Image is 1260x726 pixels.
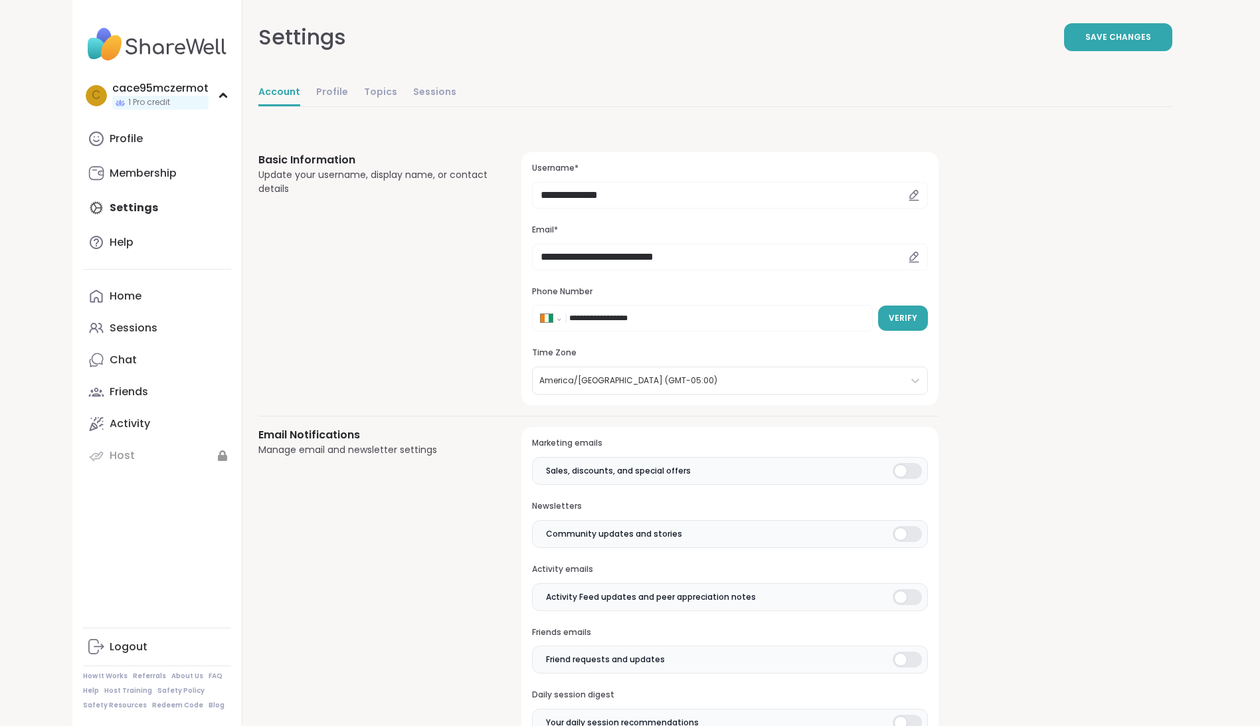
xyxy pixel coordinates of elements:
h3: Activity emails [532,564,927,575]
div: Membership [110,166,177,181]
a: About Us [171,672,203,681]
button: Verify [878,306,928,331]
span: c [92,87,100,104]
h3: Phone Number [532,286,927,298]
a: Membership [83,157,231,189]
h3: Email* [532,225,927,236]
a: Help [83,686,99,695]
a: Blog [209,701,225,710]
h3: Basic Information [258,152,490,168]
h3: Friends emails [532,627,927,638]
span: Community updates and stories [546,528,682,540]
a: FAQ [209,672,223,681]
a: Redeem Code [152,701,203,710]
span: Save Changes [1085,31,1151,43]
div: Settings [258,21,346,53]
a: Profile [316,80,348,106]
a: Sessions [413,80,456,106]
div: cace95mczermot [112,81,209,96]
a: Sessions [83,312,231,344]
span: Sales, discounts, and special offers [546,465,691,477]
a: Account [258,80,300,106]
h3: Newsletters [532,501,927,512]
a: Logout [83,631,231,663]
span: Friend requests and updates [546,654,665,666]
a: Host Training [104,686,152,695]
button: Save Changes [1064,23,1172,51]
div: Profile [110,132,143,146]
a: Activity [83,408,231,440]
span: 1 Pro credit [128,97,170,108]
h3: Username* [532,163,927,174]
span: Verify [889,312,917,324]
a: Topics [364,80,397,106]
div: Friends [110,385,148,399]
div: Home [110,289,141,304]
a: Chat [83,344,231,376]
img: ShareWell Nav Logo [83,21,231,68]
div: Manage email and newsletter settings [258,443,490,457]
a: Home [83,280,231,312]
div: Update your username, display name, or contact details [258,168,490,196]
div: Chat [110,353,137,367]
h3: Daily session digest [532,689,927,701]
a: Friends [83,376,231,408]
h3: Email Notifications [258,427,490,443]
a: Help [83,227,231,258]
h3: Marketing emails [532,438,927,449]
a: Safety Policy [157,686,205,695]
div: Sessions [110,321,157,335]
div: Help [110,235,134,250]
div: Activity [110,416,150,431]
div: Logout [110,640,147,654]
a: Safety Resources [83,701,147,710]
a: Profile [83,123,231,155]
span: Activity Feed updates and peer appreciation notes [546,591,756,603]
div: Host [110,448,135,463]
a: How It Works [83,672,128,681]
h3: Time Zone [532,347,927,359]
a: Host [83,440,231,472]
a: Referrals [133,672,166,681]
